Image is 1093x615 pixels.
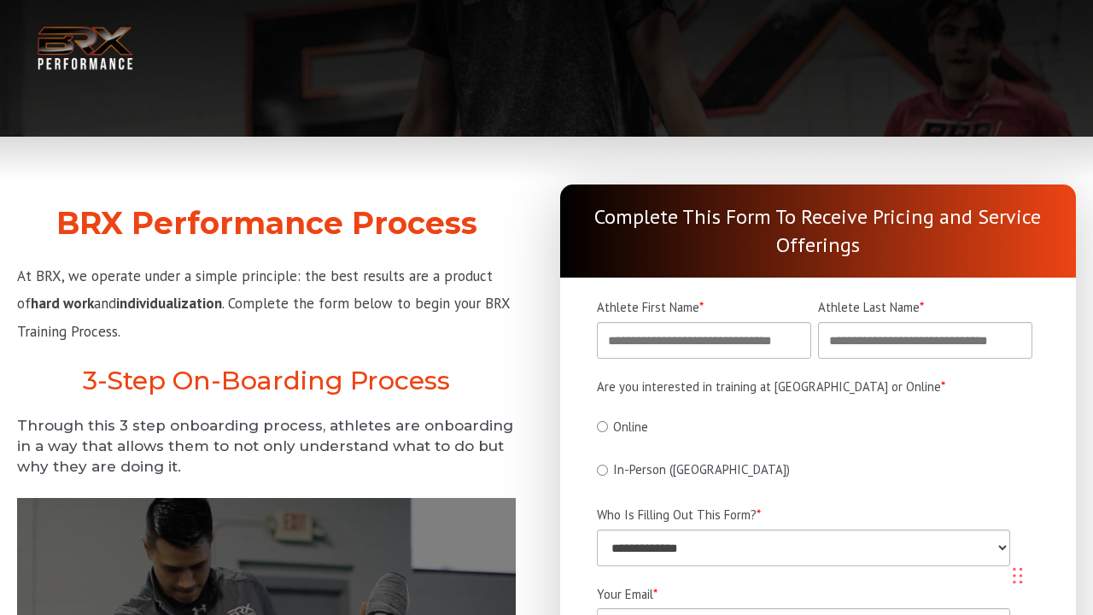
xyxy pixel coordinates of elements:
strong: individualization [116,294,222,313]
div: Complete This Form To Receive Pricing and Service Offerings [560,184,1076,278]
span: Are you interested in training at [GEOGRAPHIC_DATA] or Online [597,378,941,395]
input: Online [597,421,608,432]
span: At BRX, we operate under a simple principle: the best results are a product of [17,266,493,313]
img: BRX Transparent Logo-2 [34,22,137,74]
h5: Through this 3 step onboarding process, athletes are onboarding in a way that allows them to not ... [17,416,516,477]
span: Athlete First Name [597,299,699,315]
span: Who Is Filling Out This Form? [597,507,757,523]
span: In-Person ([GEOGRAPHIC_DATA]) [613,461,790,477]
span: Online [613,419,648,435]
input: In-Person ([GEOGRAPHIC_DATA]) [597,465,608,476]
iframe: Chat Widget [845,430,1093,615]
span: Your Email [597,586,653,602]
span: Athlete Last Name [818,299,920,315]
h2: BRX Performance Process [17,205,516,242]
div: Drag [1013,550,1023,601]
span: and [94,294,116,313]
strong: hard work [31,294,94,313]
span: . Complete the form below to begin your BRX Training Process. [17,294,510,340]
h2: 3-Step On-Boarding Process [17,366,516,396]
